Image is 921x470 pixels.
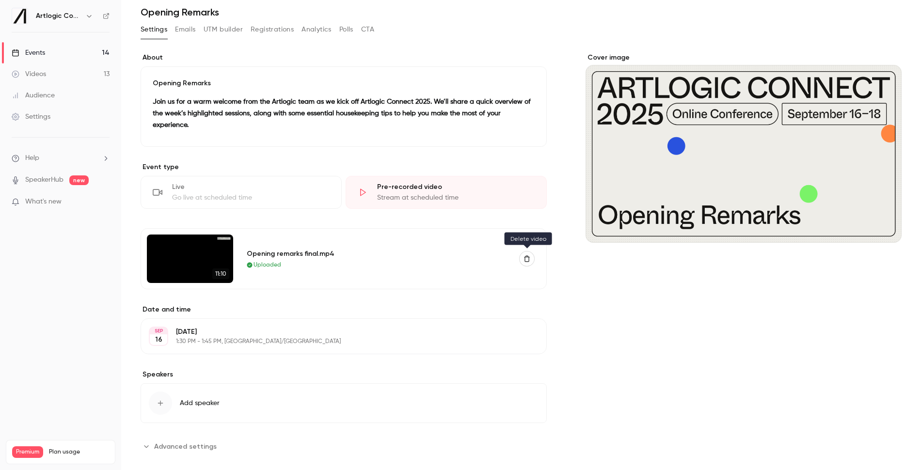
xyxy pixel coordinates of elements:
[212,268,229,279] span: 11:10
[12,153,110,163] li: help-dropdown-opener
[141,176,342,209] div: LiveGo live at scheduled time
[12,112,50,122] div: Settings
[141,53,547,63] label: About
[49,448,109,456] span: Plan usage
[254,261,281,269] span: Uploaded
[172,193,330,203] div: Go live at scheduled time
[12,48,45,58] div: Events
[247,249,508,259] div: Opening remarks final.mp4
[36,11,81,21] h6: Artlogic Connect 2025
[180,398,220,408] span: Add speaker
[25,197,62,207] span: What's new
[69,175,89,185] span: new
[586,53,902,63] label: Cover image
[377,193,535,203] div: Stream at scheduled time
[172,182,330,192] div: Live
[154,441,217,452] span: Advanced settings
[141,370,547,379] label: Speakers
[141,383,547,423] button: Add speaker
[12,69,46,79] div: Videos
[141,439,547,454] section: Advanced settings
[251,22,294,37] button: Registrations
[361,22,374,37] button: CTA
[12,8,28,24] img: Artlogic Connect 2025
[141,162,547,172] p: Event type
[346,176,547,209] div: Pre-recorded videoStream at scheduled time
[141,305,547,314] label: Date and time
[141,22,167,37] button: Settings
[377,182,535,192] div: Pre-recorded video
[98,198,110,206] iframe: Noticeable Trigger
[176,338,495,345] p: 1:30 PM - 1:45 PM, [GEOGRAPHIC_DATA]/[GEOGRAPHIC_DATA]
[12,91,55,100] div: Audience
[153,98,531,128] strong: Join us for a warm welcome from the Artlogic team as we kick off Artlogic Connect 2025. We’ll sha...
[175,22,195,37] button: Emails
[302,22,332,37] button: Analytics
[141,439,222,454] button: Advanced settings
[586,53,902,243] section: Cover image
[25,153,39,163] span: Help
[204,22,243,37] button: UTM builder
[155,335,162,345] p: 16
[150,328,167,334] div: SEP
[141,6,902,18] h1: Opening Remarks
[12,446,43,458] span: Premium
[25,175,64,185] a: SpeakerHub
[153,78,535,88] p: Opening Remarks
[176,327,495,337] p: [DATE]
[339,22,353,37] button: Polls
